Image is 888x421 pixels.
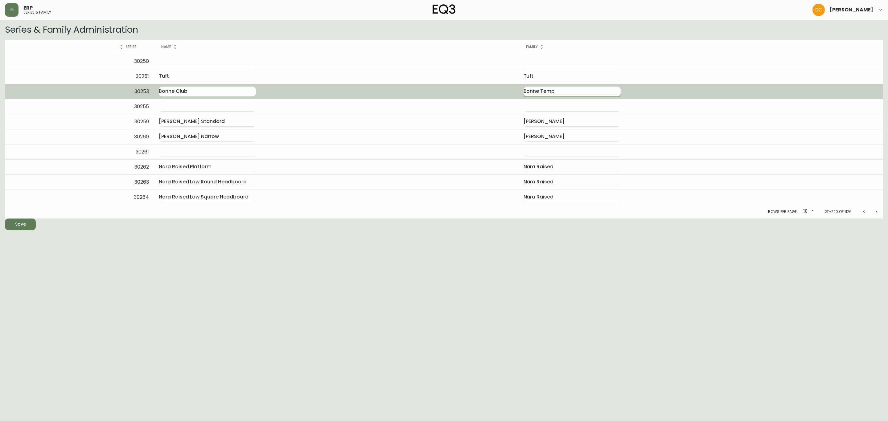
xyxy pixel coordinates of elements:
h5: series & family [23,10,51,14]
button: Save [5,219,36,230]
div: 10 [800,206,815,217]
td: 30253 [5,84,154,99]
p: 211-220 of 1126 [825,209,852,215]
span: Name [161,44,179,50]
h2: Series & Family Administration [5,25,883,35]
span: Family [526,44,546,50]
p: Rows per page: [768,209,797,215]
td: 30263 [5,174,154,190]
td: 30255 [5,99,154,114]
span: Series [117,44,137,50]
button: Previous page [858,206,870,218]
button: Next page [870,206,882,218]
td: 30262 [5,159,154,174]
td: 30251 [5,69,154,84]
td: 30259 [5,114,154,129]
div: Save [15,220,26,228]
td: 30250 [5,54,154,69]
td: 30260 [5,129,154,144]
span: [PERSON_NAME] [830,7,873,12]
img: 7eb451d6983258353faa3212700b340b [812,4,825,16]
img: logo [433,4,455,14]
td: 30261 [5,144,154,159]
td: 30264 [5,190,154,205]
span: ERP [23,6,33,10]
